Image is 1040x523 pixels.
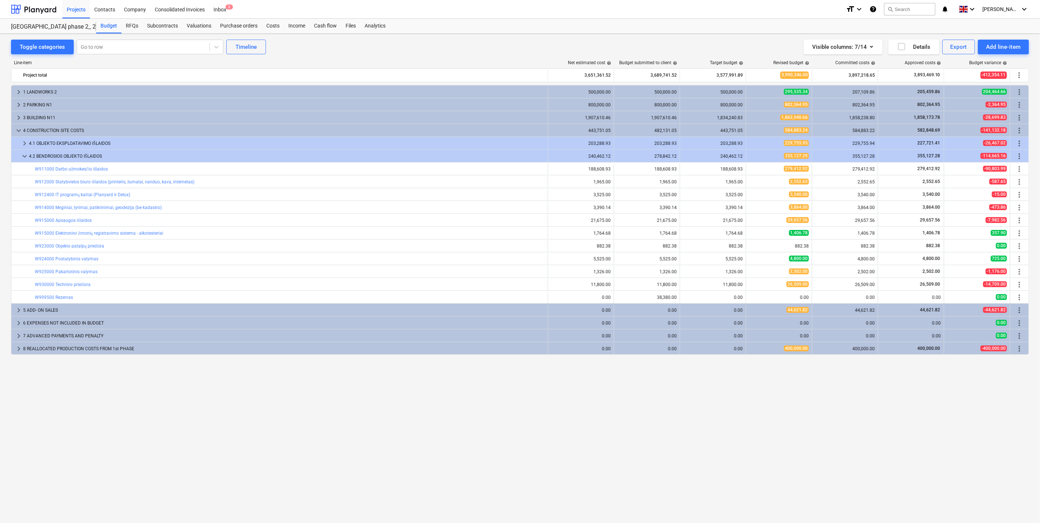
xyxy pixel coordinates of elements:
[617,192,677,197] div: 3,525.00
[617,102,677,107] div: 800,000.00
[671,61,677,65] span: help
[942,40,975,54] button: Export
[1015,203,1024,212] span: More actions
[29,138,545,149] div: 4.1 OBJEKTO EKSPLOATAVIMO IŠLAIDOS
[983,140,1007,146] span: -26,467.02
[551,192,611,197] div: 3,525.00
[926,243,941,248] span: 882.38
[1015,178,1024,186] span: More actions
[617,69,677,81] div: 3,689,741.52
[897,42,931,52] div: Details
[551,256,611,261] div: 5,525.00
[815,154,875,159] div: 355,127.28
[773,60,809,65] div: Revised budget
[683,218,743,223] div: 21,675.00
[683,192,743,197] div: 3,525.00
[981,127,1007,133] span: -141,132.18
[1015,216,1024,225] span: More actions
[23,86,545,98] div: 1 LANDWORKS 2
[121,19,143,33] a: RFQs
[989,179,1007,184] span: -587.65
[935,61,941,65] span: help
[35,218,92,223] a: W915000 Apsaugos išlaidos
[35,231,163,236] a: W915000 Elektroninė žmonių registravimo sistema - alkotesteriai
[226,4,233,10] span: 2
[23,317,545,329] div: 6 EXPENSES NOT INCLUDED IN BUDGET
[1015,100,1024,109] span: More actions
[236,42,257,52] div: Timeline
[14,126,23,135] span: keyboard_arrow_down
[919,307,941,312] span: 44,621.82
[683,102,743,107] div: 800,000.00
[749,333,809,339] div: 0.00
[683,295,743,300] div: 0.00
[683,346,743,351] div: 0.00
[683,179,743,184] div: 1,965.00
[14,88,23,96] span: keyboard_arrow_right
[683,244,743,249] div: 882.38
[617,89,677,95] div: 500,000.00
[617,333,677,339] div: 0.00
[815,256,875,261] div: 4,800.00
[919,282,941,287] span: 26,509.00
[341,19,360,33] a: Files
[683,269,743,274] div: 1,326.00
[983,281,1007,287] span: -14,709.00
[986,42,1021,52] div: Add line-item
[14,100,23,109] span: keyboard_arrow_right
[617,179,677,184] div: 1,965.00
[815,295,875,300] div: 0.00
[284,19,310,33] a: Income
[992,191,1007,197] span: -15.00
[617,205,677,210] div: 3,390.14
[869,61,875,65] span: help
[815,205,875,210] div: 3,864.00
[787,217,809,223] span: 29,657.56
[683,205,743,210] div: 3,390.14
[551,154,611,159] div: 240,462.12
[815,69,875,81] div: 3,897,218.65
[780,72,809,78] span: 3,990,346.00
[996,320,1007,326] span: 0.00
[869,5,877,14] i: Knowledge base
[1015,344,1024,353] span: More actions
[996,243,1007,249] span: 0.00
[96,19,121,33] div: Budget
[14,344,23,353] span: keyboard_arrow_right
[784,140,809,146] span: 229,755.95
[683,321,743,326] div: 0.00
[917,140,941,146] span: 227,721.41
[815,102,875,107] div: 802,364.95
[1015,126,1024,135] span: More actions
[789,230,809,236] span: 1,406.78
[360,19,390,33] a: Analytics
[216,19,262,33] a: Purchase orders
[683,167,743,172] div: 188,608.93
[784,89,809,95] span: 295,535.34
[683,282,743,287] div: 11,800.00
[737,61,743,65] span: help
[551,244,611,249] div: 882.38
[551,102,611,107] div: 800,000.00
[617,167,677,172] div: 188,608.93
[683,256,743,261] div: 5,525.00
[881,295,941,300] div: 0.00
[922,205,941,210] span: 3,864.00
[846,5,855,14] i: format_size
[35,205,162,210] a: W914000 Mėginiai, tyrimai, patikrinimai, geodezija (be kadastro)
[11,23,87,31] div: [GEOGRAPHIC_DATA] phase 2_ 2901842/2901884
[981,345,1007,351] span: -400,000.00
[815,115,875,120] div: 1,858,238.80
[991,230,1007,236] span: 357.90
[551,179,611,184] div: 1,965.00
[23,99,545,111] div: 2 PARKING N1
[35,192,130,197] a: W912400 IT programų kaštai (Planyard ir Delux)
[1015,165,1024,173] span: More actions
[551,321,611,326] div: 0.00
[780,114,809,120] span: 1,862,940.66
[784,127,809,133] span: 584,883.24
[749,295,809,300] div: 0.00
[14,306,23,315] span: keyboard_arrow_right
